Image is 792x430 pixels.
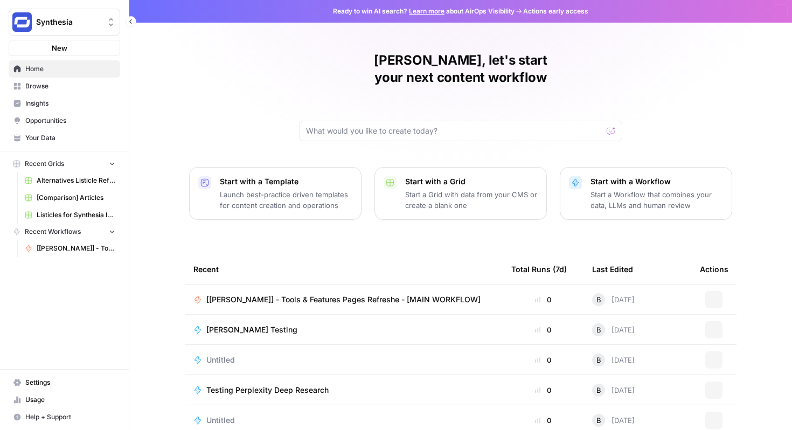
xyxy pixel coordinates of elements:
[405,189,538,211] p: Start a Grid with data from your CMS or create a blank one
[37,193,115,203] span: [Comparison] Articles
[590,189,723,211] p: Start a Workflow that combines your data, LLMs and human review
[9,224,120,240] button: Recent Workflows
[511,415,575,426] div: 0
[560,167,732,220] button: Start with a WorkflowStart a Workflow that combines your data, LLMs and human review
[220,176,352,187] p: Start with a Template
[596,415,601,426] span: B
[25,133,115,143] span: Your Data
[12,12,32,32] img: Synthesia Logo
[409,7,444,15] a: Learn more
[596,324,601,335] span: B
[374,167,547,220] button: Start with a GridStart a Grid with data from your CMS or create a blank one
[25,64,115,74] span: Home
[596,294,601,305] span: B
[37,244,115,253] span: [[PERSON_NAME]] - Tools & Features Pages Refreshe - [MAIN WORKFLOW]
[9,95,120,112] a: Insights
[25,159,64,169] span: Recent Grids
[511,324,575,335] div: 0
[206,324,297,335] span: [PERSON_NAME] Testing
[511,385,575,396] div: 0
[206,385,329,396] span: Testing Perplexity Deep Research
[25,99,115,108] span: Insights
[9,9,120,36] button: Workspace: Synthesia
[9,408,120,426] button: Help + Support
[206,355,235,365] span: Untitled
[700,254,728,284] div: Actions
[511,355,575,365] div: 0
[299,52,622,86] h1: [PERSON_NAME], let's start your next content workflow
[25,116,115,126] span: Opportunities
[37,176,115,185] span: Alternatives Listicle Refresh
[9,112,120,129] a: Opportunities
[20,172,120,189] a: Alternatives Listicle Refresh
[9,391,120,408] a: Usage
[9,156,120,172] button: Recent Grids
[596,385,601,396] span: B
[9,78,120,95] a: Browse
[9,60,120,78] a: Home
[9,129,120,147] a: Your Data
[20,206,120,224] a: Listicles for Synthesia Inclusion Analysis
[189,167,362,220] button: Start with a TemplateLaunch best-practice driven templates for content creation and operations
[25,412,115,422] span: Help + Support
[20,240,120,257] a: [[PERSON_NAME]] - Tools & Features Pages Refreshe - [MAIN WORKFLOW]
[511,254,567,284] div: Total Runs (7d)
[405,176,538,187] p: Start with a Grid
[592,384,635,397] div: [DATE]
[193,254,494,284] div: Recent
[206,294,481,305] span: [[PERSON_NAME]] - Tools & Features Pages Refreshe - [MAIN WORKFLOW]
[9,40,120,56] button: New
[592,293,635,306] div: [DATE]
[193,294,494,305] a: [[PERSON_NAME]] - Tools & Features Pages Refreshe - [MAIN WORKFLOW]
[193,324,494,335] a: [PERSON_NAME] Testing
[52,43,67,53] span: New
[592,414,635,427] div: [DATE]
[25,81,115,91] span: Browse
[9,374,120,391] a: Settings
[333,6,515,16] span: Ready to win AI search? about AirOps Visibility
[592,323,635,336] div: [DATE]
[193,415,494,426] a: Untitled
[220,189,352,211] p: Launch best-practice driven templates for content creation and operations
[37,210,115,220] span: Listicles for Synthesia Inclusion Analysis
[596,355,601,365] span: B
[592,353,635,366] div: [DATE]
[36,17,101,27] span: Synthesia
[25,378,115,387] span: Settings
[511,294,575,305] div: 0
[592,254,633,284] div: Last Edited
[25,395,115,405] span: Usage
[523,6,588,16] span: Actions early access
[20,189,120,206] a: [Comparison] Articles
[25,227,81,237] span: Recent Workflows
[193,385,494,396] a: Testing Perplexity Deep Research
[590,176,723,187] p: Start with a Workflow
[306,126,602,136] input: What would you like to create today?
[206,415,235,426] span: Untitled
[193,355,494,365] a: Untitled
